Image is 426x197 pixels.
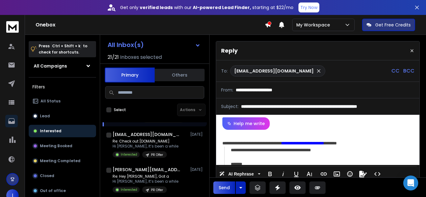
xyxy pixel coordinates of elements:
h1: Onebox [36,21,265,29]
button: Insert Link (Ctrl+K) [318,168,330,180]
h1: All Campaigns [34,63,67,69]
button: AI Rephrase [218,168,262,180]
button: All Inbox(s) [103,39,206,51]
button: Get Free Credits [362,19,415,31]
strong: verified leads [140,4,173,11]
button: Try Now [298,2,319,12]
p: Reply [221,46,238,55]
button: Code View [371,168,383,180]
button: Lead [29,110,96,122]
button: Out of office [29,185,96,197]
button: Signature [357,168,369,180]
button: Others [155,68,205,82]
p: Hi [PERSON_NAME], It’s been a while [113,144,178,149]
p: Try Now [300,4,317,11]
p: Get only with our starting at $22/mo [120,4,293,11]
p: Interested [121,187,137,192]
button: Emoticons [344,168,356,180]
span: 21 / 21 [108,54,119,61]
p: Subject: [221,103,239,110]
p: Re: Check out [DOMAIN_NAME] [113,139,178,144]
h3: Inboxes selected [120,54,162,61]
p: PR Offer [151,188,163,192]
p: Interested [121,152,137,157]
img: logo [6,21,19,33]
p: [DATE] [190,167,204,172]
p: My Workspace [296,22,332,28]
button: Help me write [222,117,270,130]
p: Get Free Credits [375,22,411,28]
p: [DATE] [190,132,204,137]
p: Hi [PERSON_NAME], It’s been a while [113,179,178,184]
button: Meeting Booked [29,140,96,152]
p: CC [391,67,399,75]
button: Interested [29,125,96,137]
p: From: [221,87,233,93]
span: AI Rephrase [227,171,255,177]
button: Send [213,181,235,194]
p: BCC [403,67,414,75]
h1: [PERSON_NAME][EMAIL_ADDRESS][DOMAIN_NAME] [113,167,181,173]
p: To: [221,68,228,74]
p: PR Offer [151,152,163,157]
button: Meeting Completed [29,155,96,167]
button: Primary [105,68,155,82]
button: More Text [303,168,315,180]
button: All Campaigns [29,60,96,72]
h1: All Inbox(s) [108,42,144,48]
p: Closed [40,173,54,178]
p: Meeting Booked [40,143,72,148]
p: Lead [40,114,50,119]
p: Out of office [40,188,66,193]
p: Re: Hey [PERSON_NAME], Got a [113,174,178,179]
strong: AI-powered Lead Finder, [193,4,251,11]
p: Press to check for shortcuts. [39,43,87,55]
button: Bold (Ctrl+B) [264,168,276,180]
p: All Status [41,99,61,104]
button: Insert Image (Ctrl+P) [331,168,343,180]
p: Meeting Completed [40,158,80,163]
h1: [EMAIL_ADDRESS][DOMAIN_NAME] [113,131,181,138]
button: Italic (Ctrl+I) [277,168,289,180]
label: Select [114,107,126,112]
p: Interested [40,129,61,134]
button: All Status [29,95,96,107]
button: Closed [29,170,96,182]
h3: Filters [29,82,96,91]
div: Open Intercom Messenger [403,176,418,190]
button: Underline (Ctrl+U) [290,168,302,180]
p: [EMAIL_ADDRESS][DOMAIN_NAME] [234,68,314,74]
span: Ctrl + Shift + k [51,42,81,49]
